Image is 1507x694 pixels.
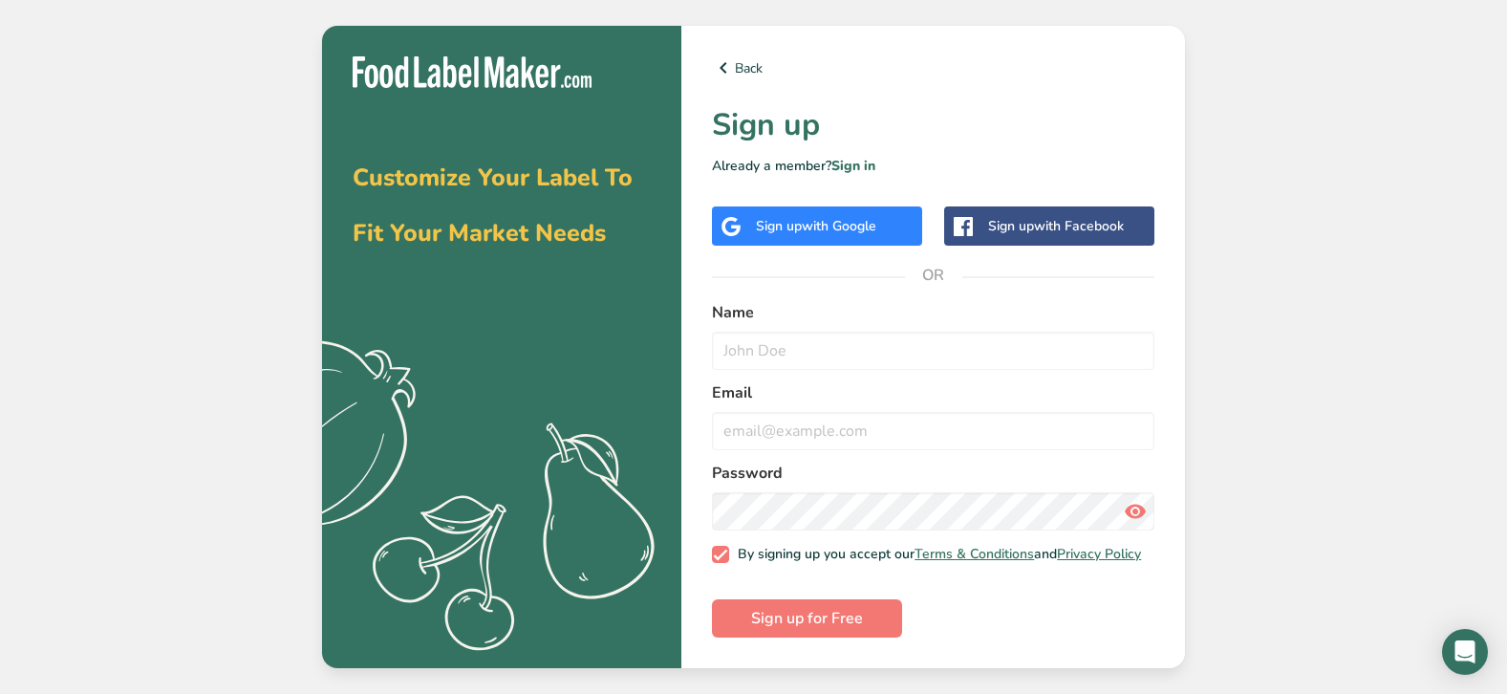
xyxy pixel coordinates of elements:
[712,301,1154,324] label: Name
[712,102,1154,148] h1: Sign up
[712,332,1154,370] input: John Doe
[756,216,876,236] div: Sign up
[831,157,875,175] a: Sign in
[712,156,1154,176] p: Already a member?
[988,216,1124,236] div: Sign up
[1057,545,1141,563] a: Privacy Policy
[712,381,1154,404] label: Email
[729,546,1142,563] span: By signing up you accept our and
[905,247,962,304] span: OR
[1034,217,1124,235] span: with Facebook
[915,545,1034,563] a: Terms & Conditions
[712,462,1154,485] label: Password
[353,56,592,88] img: Food Label Maker
[353,162,633,249] span: Customize Your Label To Fit Your Market Needs
[802,217,876,235] span: with Google
[712,56,1154,79] a: Back
[712,412,1154,450] input: email@example.com
[1442,629,1488,675] div: Open Intercom Messenger
[712,599,902,638] button: Sign up for Free
[751,607,863,630] span: Sign up for Free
